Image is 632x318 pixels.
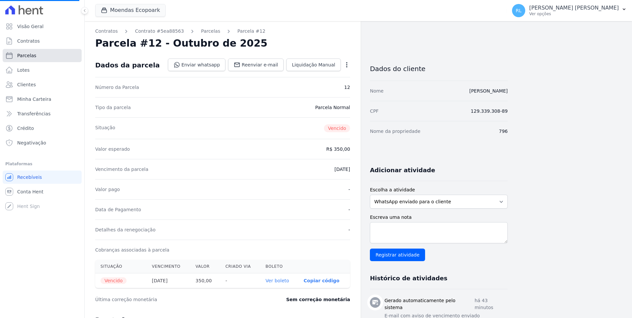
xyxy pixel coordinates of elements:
a: Negativação [3,136,82,149]
input: Registrar atividade [370,249,425,261]
dd: - [348,206,350,213]
a: Clientes [3,78,82,91]
nav: Breadcrumb [95,28,350,35]
span: Crédito [17,125,34,132]
span: Recebíveis [17,174,42,180]
label: Escolha a atividade [370,186,508,193]
button: Moendas Ecopoark [95,4,166,17]
dt: Valor esperado [95,146,130,152]
th: - [220,273,260,288]
h3: Dados do cliente [370,65,508,73]
button: RL [PERSON_NAME] [PERSON_NAME] Ver opções [507,1,632,20]
h3: Gerado automaticamente pelo sistema [384,297,475,311]
a: Visão Geral [3,20,82,33]
th: Vencimento [147,260,190,273]
span: Minha Carteira [17,96,51,102]
a: Ver boleto [265,278,289,283]
dt: Nome da propriedade [370,128,420,135]
a: Parcelas [3,49,82,62]
th: 350,00 [190,273,220,288]
a: Contratos [3,34,82,48]
h2: Parcela #12 - Outubro de 2025 [95,37,267,49]
dd: Parcela Normal [315,104,350,111]
dt: Nome [370,88,383,94]
p: [PERSON_NAME] [PERSON_NAME] [529,5,619,11]
dt: Situação [95,124,115,132]
h3: Adicionar atividade [370,166,435,174]
span: Liquidação Manual [292,61,335,68]
a: Contratos [95,28,118,35]
a: Liquidação Manual [286,59,341,71]
p: há 43 minutos [475,297,508,311]
dd: 796 [499,128,508,135]
span: Conta Hent [17,188,43,195]
span: Vencido [100,277,127,284]
span: Clientes [17,81,36,88]
th: Situação [95,260,147,273]
th: [DATE] [147,273,190,288]
dt: Cobranças associadas à parcela [95,247,169,253]
span: Transferências [17,110,51,117]
dt: Número da Parcela [95,84,139,91]
dt: Data de Pagamento [95,206,141,213]
th: Boleto [260,260,298,273]
a: Lotes [3,63,82,77]
th: Valor [190,260,220,273]
dt: Tipo da parcela [95,104,131,111]
a: Parcelas [201,28,220,35]
th: Criado via [220,260,260,273]
span: Reenviar e-mail [242,61,278,68]
a: Minha Carteira [3,93,82,106]
dd: Sem correção monetária [286,296,350,303]
span: Contratos [17,38,40,44]
span: Vencido [324,124,350,132]
a: Enviar whatsapp [168,59,226,71]
a: Parcela #12 [237,28,265,35]
dd: [DATE] [335,166,350,173]
dd: - [348,186,350,193]
dd: - [348,226,350,233]
a: Recebíveis [3,171,82,184]
dt: Detalhes da renegociação [95,226,156,233]
div: Dados da parcela [95,61,160,69]
a: Contrato #5ea88563 [135,28,184,35]
span: Negativação [17,139,46,146]
a: Crédito [3,122,82,135]
dt: Última correção monetária [95,296,246,303]
dd: 129.339.308-89 [471,108,508,114]
span: Lotes [17,67,30,73]
span: Visão Geral [17,23,44,30]
dt: CPF [370,108,378,114]
dd: R$ 350,00 [326,146,350,152]
button: Copiar código [304,278,339,283]
p: Ver opções [529,11,619,17]
span: Parcelas [17,52,36,59]
div: Plataformas [5,160,79,168]
dt: Valor pago [95,186,120,193]
a: [PERSON_NAME] [469,88,508,94]
span: RL [516,8,522,13]
label: Escreva uma nota [370,214,508,221]
a: Reenviar e-mail [228,59,284,71]
h3: Histórico de atividades [370,274,447,282]
a: Transferências [3,107,82,120]
a: Conta Hent [3,185,82,198]
dt: Vencimento da parcela [95,166,148,173]
dd: 12 [344,84,350,91]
